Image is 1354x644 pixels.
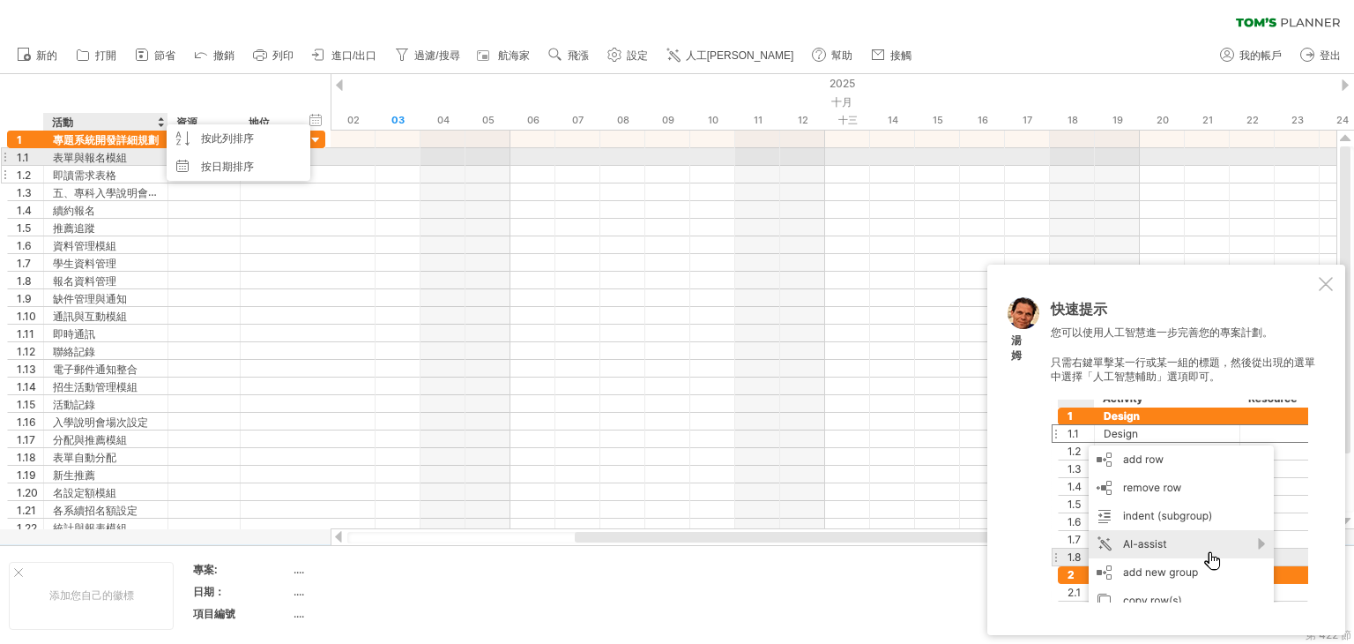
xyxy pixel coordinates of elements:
font: 表單與報名模組 [53,151,127,164]
font: 資料管理模組 [53,239,116,252]
font: 只需右鍵單擊某一行或某一組的標題，然後從出現的選單中選擇「人工智慧輔助」選項即可。 [1051,356,1315,384]
font: 飛漲 [568,49,589,62]
font: 項目編號 [193,607,235,620]
a: 撤銷 [190,44,240,67]
font: 接觸 [890,49,911,62]
font: 1.8 [17,274,32,288]
div: 2025年10月21日星期二 [1185,111,1230,130]
font: 快速提示 [1051,300,1107,318]
div: 2025年10月9日星期四 [645,111,690,130]
font: 16 [978,114,988,126]
font: 10 [708,114,718,126]
div: 2025年10月2日，星期四 [331,111,376,130]
a: 設定 [603,44,653,67]
div: 2025年10月19日星期日 [1095,111,1140,130]
font: 20 [1157,114,1169,126]
div: 2025年10月3日，星期五 [376,111,420,130]
font: 節省 [154,49,175,62]
div: 2025年10月11日星期六 [735,111,780,130]
font: 地位 [249,116,270,129]
font: 名設定額模組 [53,486,116,499]
font: 推薦追蹤 [53,221,95,235]
a: 列印 [249,44,299,67]
div: 2025年10月17日星期五 [1005,111,1050,130]
font: 學生資料管理 [53,257,116,270]
a: 新的 [12,44,63,67]
font: 新的 [36,49,57,62]
font: .... [294,563,304,576]
font: 03 [391,114,405,126]
font: 1.19 [17,468,36,482]
font: 十三 [838,114,858,126]
font: 11 [754,114,763,126]
font: 1.3 [17,186,32,199]
font: 1.13 [17,363,36,376]
font: 21 [1202,114,1213,126]
font: 2025 [830,77,855,90]
div: 2025年10月8日星期三 [600,111,645,130]
font: 續約報名 [53,204,95,217]
div: 2025年10月14日星期二 [870,111,915,130]
font: 22 [1246,114,1259,126]
font: 分配與推薦模組 [53,433,127,446]
font: 航海家 [498,49,530,62]
font: 通訊與互動模組 [53,310,127,323]
font: 新生推薦 [53,468,95,482]
div: 2025年10月16日星期四 [960,111,1005,130]
font: 即讀需求表格 [53,168,116,182]
font: 招生活動管理模組 [53,380,138,393]
font: 19 [1112,114,1123,126]
font: 日期： [193,585,225,598]
div: 2025年10月7日星期二 [555,111,600,130]
a: 節省 [130,44,181,67]
font: 表單自動分配 [53,451,116,464]
font: 14 [888,114,898,126]
font: 18 [1068,114,1078,126]
a: 進口/出口 [308,44,382,67]
font: 活動 [52,116,73,129]
font: 1.7 [17,257,31,270]
font: 按日期排序 [201,160,254,173]
font: 23 [1291,114,1304,126]
font: 1.11 [17,327,34,341]
div: 2025年10月20日星期一 [1140,111,1185,130]
div: 2025年10月6日星期一 [510,111,555,130]
font: 09 [662,114,674,126]
font: .... [294,585,304,598]
font: 1.1 [17,151,29,164]
font: 1.14 [17,380,36,393]
a: 飛漲 [544,44,594,67]
font: 1 [17,133,22,146]
font: 按此列排序 [201,131,254,145]
font: 07 [572,114,584,126]
font: 1.2 [17,168,31,182]
font: 設定 [627,49,648,62]
font: 1.15 [17,398,35,411]
font: 1.5 [17,221,31,235]
font: 1.4 [17,204,32,217]
font: 湯姆 [1011,333,1022,362]
font: 1.9 [17,292,32,305]
div: 2025年10月23日星期四 [1275,111,1320,130]
div: 2025年10月4日星期六 [420,111,465,130]
font: 17 [1023,114,1032,126]
font: 1.12 [17,345,35,358]
font: 十月 [831,95,852,109]
div: 2025年10月15日星期三 [915,111,960,130]
font: 登出 [1320,49,1341,62]
font: 資源 [176,116,197,129]
div: 2025年10月10日星期五 [690,111,735,130]
a: 過濾/搜尋 [391,44,465,67]
font: 各系續招名額設定 [53,504,138,517]
font: 1.6 [17,239,32,252]
font: 專案: [193,563,218,576]
a: 登出 [1296,44,1346,67]
font: 1.17 [17,433,35,446]
font: 撤銷 [213,49,234,62]
font: 五、專科入學說明會報名 [53,185,169,199]
font: 幫助 [831,49,852,62]
font: .... [294,607,304,620]
font: 統計與報表模組 [53,521,127,535]
font: 02 [347,114,360,126]
div: 2025年10月18日星期六 [1050,111,1095,130]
